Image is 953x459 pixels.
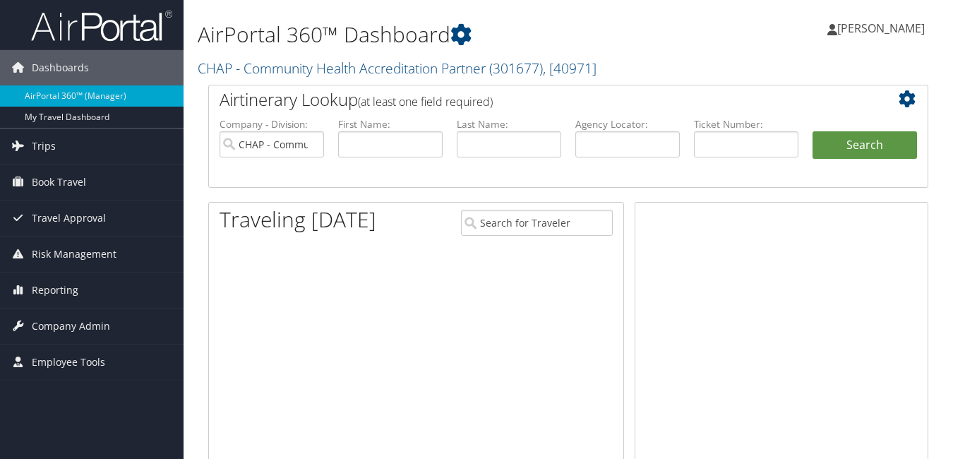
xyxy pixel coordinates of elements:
[461,210,612,236] input: Search for Traveler
[32,345,105,380] span: Employee Tools
[32,237,116,272] span: Risk Management
[543,59,597,78] span: , [ 40971 ]
[32,273,78,308] span: Reporting
[31,9,172,42] img: airportal-logo.png
[837,20,925,36] span: [PERSON_NAME]
[358,94,493,109] span: (at least one field required)
[220,117,324,131] label: Company - Division:
[575,117,680,131] label: Agency Locator:
[220,88,857,112] h2: Airtinerary Lookup
[694,117,798,131] label: Ticket Number:
[827,7,939,49] a: [PERSON_NAME]
[813,131,917,160] button: Search
[32,201,106,236] span: Travel Approval
[338,117,443,131] label: First Name:
[220,205,376,234] h1: Traveling [DATE]
[198,59,597,78] a: CHAP - Community Health Accreditation Partner
[32,50,89,85] span: Dashboards
[198,20,692,49] h1: AirPortal 360™ Dashboard
[457,117,561,131] label: Last Name:
[32,129,56,164] span: Trips
[32,309,110,344] span: Company Admin
[489,59,543,78] span: ( 301677 )
[32,165,86,200] span: Book Travel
